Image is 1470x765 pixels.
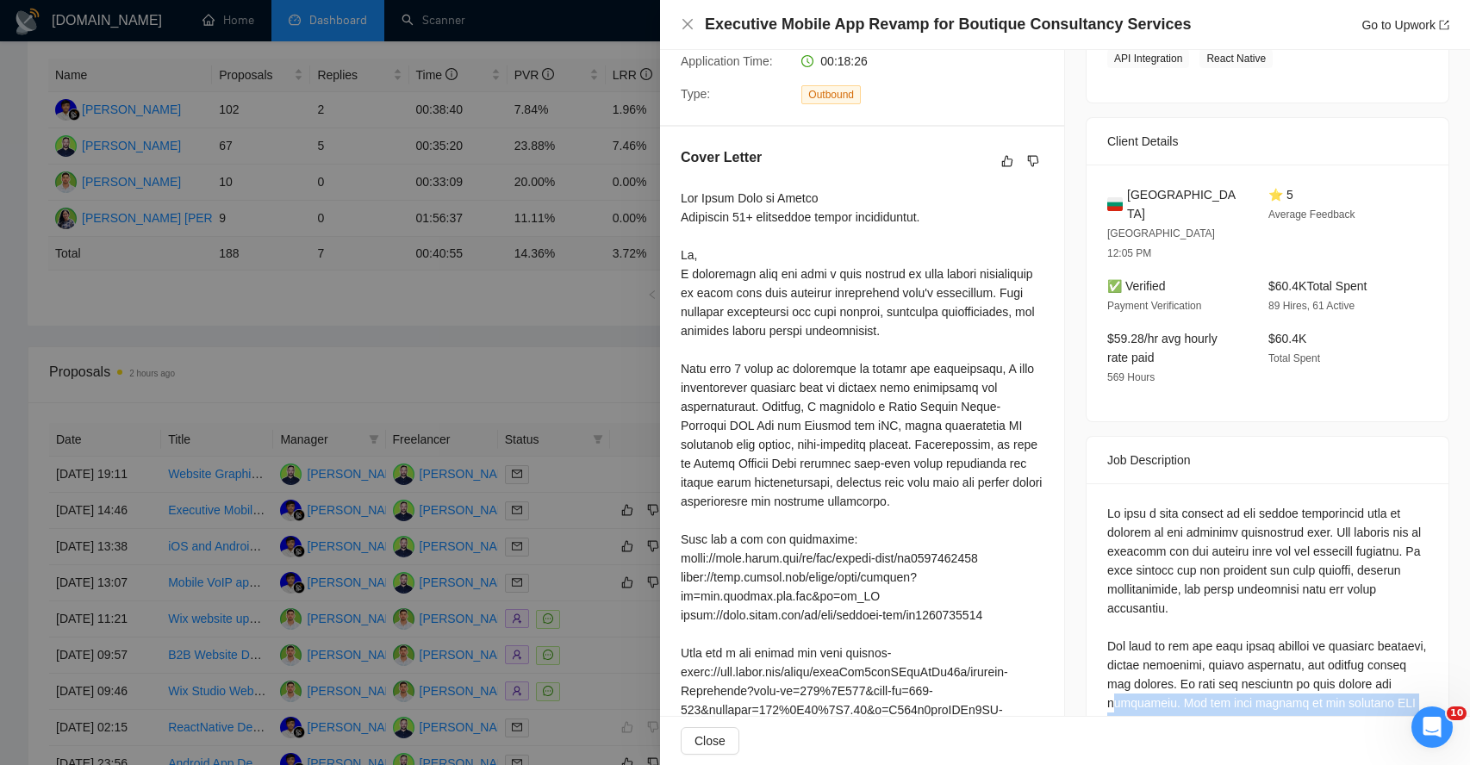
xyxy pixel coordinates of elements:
[681,54,773,68] span: Application Time:
[1107,279,1166,293] span: ✅ Verified
[1268,188,1293,202] span: ⭐ 5
[1107,332,1218,364] span: $59.28/hr avg hourly rate paid
[1268,279,1367,293] span: $60.4K Total Spent
[1127,185,1241,223] span: [GEOGRAPHIC_DATA]
[681,87,710,101] span: Type:
[1361,18,1449,32] a: Go to Upworkexport
[997,151,1018,171] button: like
[1268,352,1320,364] span: Total Spent
[1268,332,1306,345] span: $60.4K
[1107,118,1428,165] div: Client Details
[1027,154,1039,168] span: dislike
[801,55,813,67] span: clock-circle
[1107,49,1189,68] span: API Integration
[1023,151,1043,171] button: dislike
[681,17,695,32] button: Close
[681,727,739,755] button: Close
[820,54,868,68] span: 00:18:26
[681,147,762,168] h5: Cover Letter
[1107,195,1123,214] img: 🇧🇬
[695,731,726,750] span: Close
[1001,154,1013,168] span: like
[681,17,695,31] span: close
[1107,300,1201,312] span: Payment Verification
[1107,371,1155,383] span: 569 Hours
[1199,49,1273,68] span: React Native
[705,14,1191,35] h4: Executive Mobile App Revamp for Boutique Consultancy Services
[1447,706,1467,720] span: 10
[801,85,861,104] span: Outbound
[1268,300,1355,312] span: 89 Hires, 61 Active
[1107,227,1215,259] span: [GEOGRAPHIC_DATA] 12:05 PM
[1411,706,1453,748] iframe: Intercom live chat
[1439,20,1449,30] span: export
[1107,437,1428,483] div: Job Description
[1268,208,1355,221] span: Average Feedback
